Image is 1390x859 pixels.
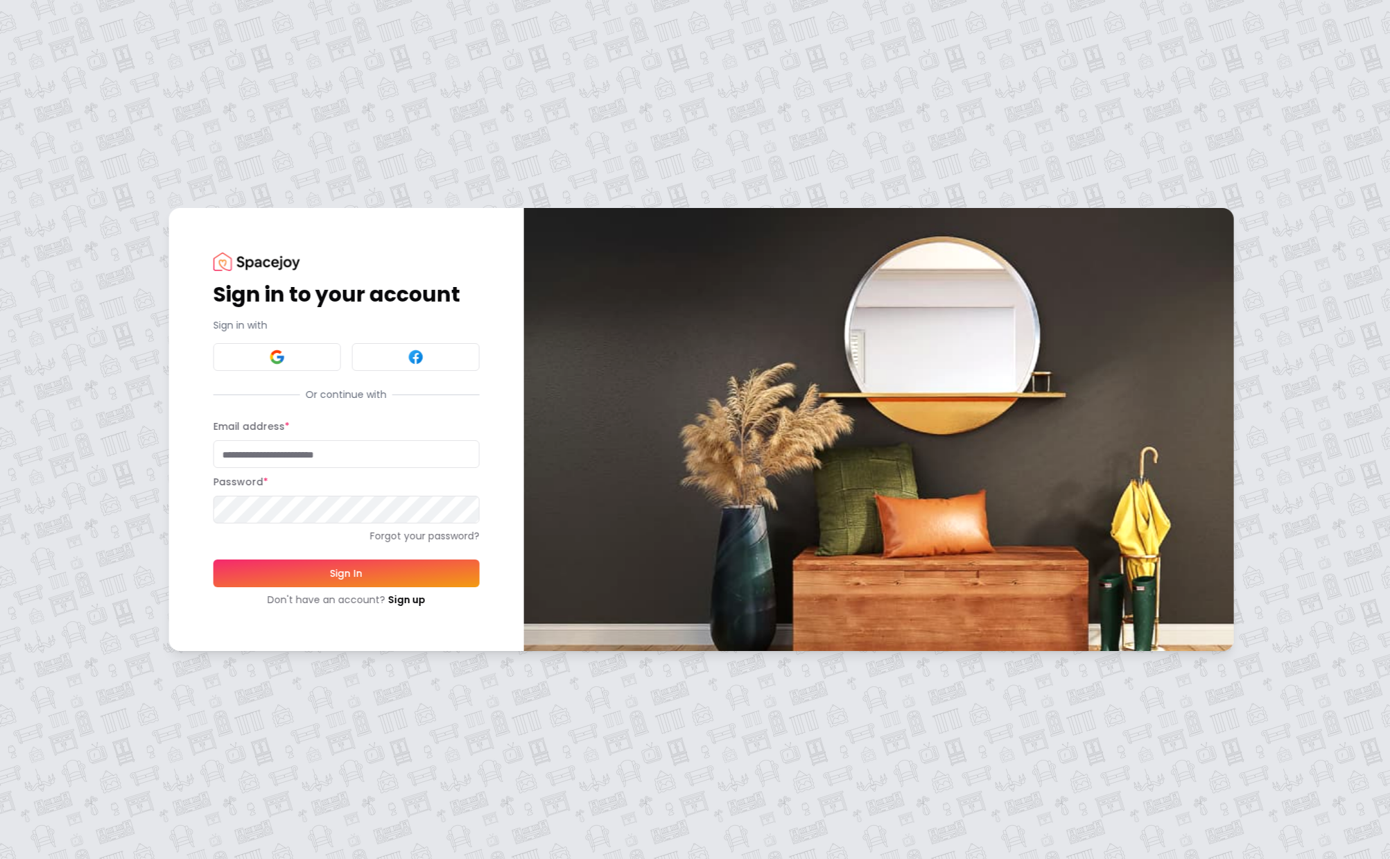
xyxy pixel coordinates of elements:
p: Sign in with [213,318,479,332]
label: Email address [213,419,289,433]
span: Or continue with [300,388,392,401]
div: Don't have an account? [213,593,479,607]
a: Sign up [388,593,425,607]
label: Password [213,475,268,489]
img: Spacejoy Logo [213,252,299,271]
img: Google signin [268,349,285,365]
img: Facebook signin [407,349,424,365]
img: banner [523,208,1233,651]
a: Forgot your password? [213,529,479,543]
button: Sign In [213,559,479,587]
h1: Sign in to your account [213,282,479,307]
